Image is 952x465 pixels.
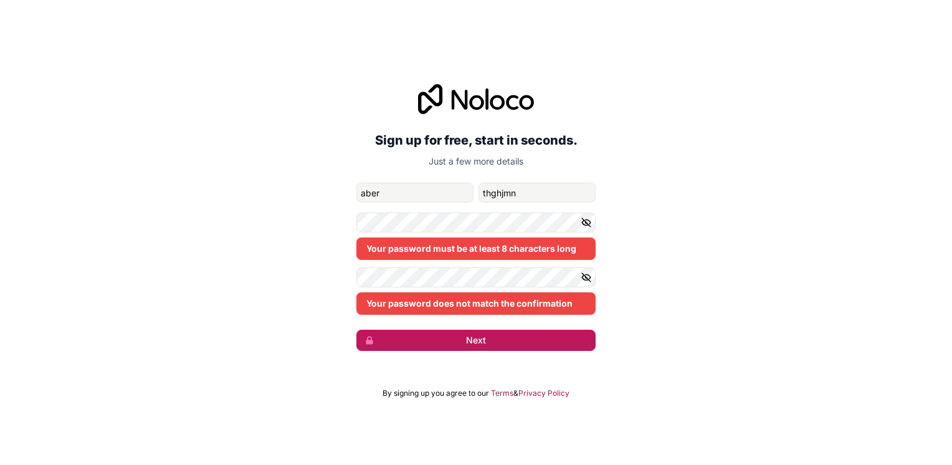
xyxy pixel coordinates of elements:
[478,183,596,203] input: family-name
[491,388,513,398] a: Terms
[356,237,596,260] div: Your password must be at least 8 characters long
[356,267,596,287] input: Confirm password
[356,330,596,351] button: Next
[356,129,596,151] h2: Sign up for free, start in seconds.
[513,388,518,398] span: &
[356,213,596,232] input: Password
[518,388,569,398] a: Privacy Policy
[356,292,596,315] div: Your password does not match the confirmation
[356,183,474,203] input: given-name
[356,155,596,168] p: Just a few more details
[383,388,489,398] span: By signing up you agree to our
